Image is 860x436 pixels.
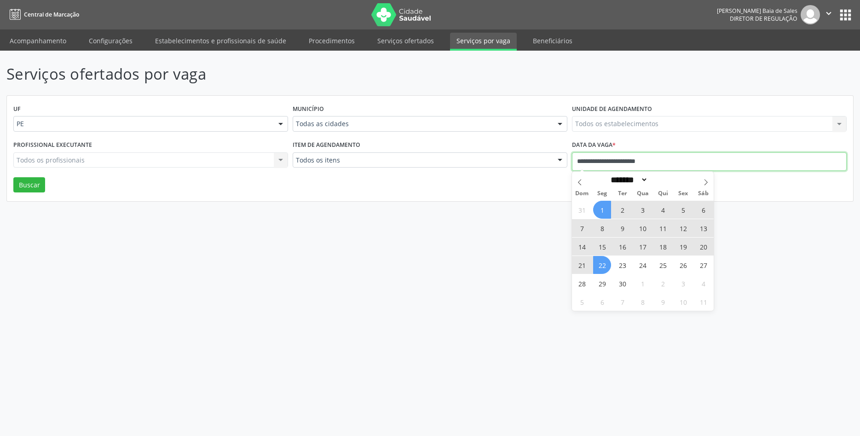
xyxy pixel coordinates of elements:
span: Setembro 26, 2025 [674,256,692,274]
span: Setembro 16, 2025 [613,238,631,256]
span: Qua [633,191,653,197]
span: Outubro 1, 2025 [634,274,652,292]
a: Estabelecimentos e profissionais de saúde [149,33,293,49]
span: Setembro 30, 2025 [613,274,631,292]
span: Seg [592,191,612,197]
label: Data da vaga [572,138,616,152]
img: img [801,5,820,24]
a: Configurações [82,33,139,49]
a: Central de Marcação [6,7,79,22]
span: Outubro 9, 2025 [654,293,672,311]
span: Outubro 4, 2025 [694,274,712,292]
span: Setembro 14, 2025 [573,238,591,256]
span: Setembro 17, 2025 [634,238,652,256]
span: Setembro 12, 2025 [674,219,692,237]
span: Outubro 2, 2025 [654,274,672,292]
button: apps [837,7,854,23]
span: Central de Marcação [24,11,79,18]
label: Profissional executante [13,138,92,152]
span: Setembro 24, 2025 [634,256,652,274]
input: Year [648,175,678,185]
span: Outubro 8, 2025 [634,293,652,311]
span: Todos os itens [296,156,548,165]
span: Todas as cidades [296,119,548,128]
span: Setembro 27, 2025 [694,256,712,274]
span: Outubro 3, 2025 [674,274,692,292]
span: Setembro 15, 2025 [593,238,611,256]
span: Setembro 25, 2025 [654,256,672,274]
span: Outubro 6, 2025 [593,293,611,311]
span: Setembro 10, 2025 [634,219,652,237]
button: Buscar [13,177,45,193]
a: Acompanhamento [3,33,73,49]
label: Item de agendamento [293,138,360,152]
button:  [820,5,837,24]
span: Setembro 29, 2025 [593,274,611,292]
label: UF [13,102,21,116]
span: Outubro 11, 2025 [694,293,712,311]
span: Sex [673,191,693,197]
span: Setembro 3, 2025 [634,201,652,219]
span: Setembro 18, 2025 [654,238,672,256]
span: Dom [572,191,592,197]
span: Agosto 31, 2025 [573,201,591,219]
span: Setembro 20, 2025 [694,238,712,256]
span: Ter [612,191,633,197]
a: Serviços ofertados [371,33,440,49]
a: Procedimentos [302,33,361,49]
span: Setembro 4, 2025 [654,201,672,219]
a: Beneficiários [526,33,579,49]
span: Setembro 19, 2025 [674,238,692,256]
span: Setembro 13, 2025 [694,219,712,237]
span: Setembro 8, 2025 [593,219,611,237]
span: Setembro 22, 2025 [593,256,611,274]
select: Month [607,175,648,185]
span: Setembro 11, 2025 [654,219,672,237]
div: [PERSON_NAME] Baia de Sales [717,7,797,15]
span: Outubro 7, 2025 [613,293,631,311]
span: Diretor de regulação [730,15,797,23]
span: Outubro 5, 2025 [573,293,591,311]
span: Setembro 5, 2025 [674,201,692,219]
span: Setembro 9, 2025 [613,219,631,237]
span: Setembro 7, 2025 [573,219,591,237]
i:  [824,8,834,18]
span: PE [17,119,269,128]
span: Setembro 6, 2025 [694,201,712,219]
span: Sáb [693,191,714,197]
a: Serviços por vaga [450,33,517,51]
label: Município [293,102,324,116]
span: Setembro 23, 2025 [613,256,631,274]
span: Setembro 1, 2025 [593,201,611,219]
span: Setembro 21, 2025 [573,256,591,274]
span: Setembro 28, 2025 [573,274,591,292]
span: Setembro 2, 2025 [613,201,631,219]
span: Outubro 10, 2025 [674,293,692,311]
label: Unidade de agendamento [572,102,652,116]
p: Serviços ofertados por vaga [6,63,600,86]
span: Qui [653,191,673,197]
